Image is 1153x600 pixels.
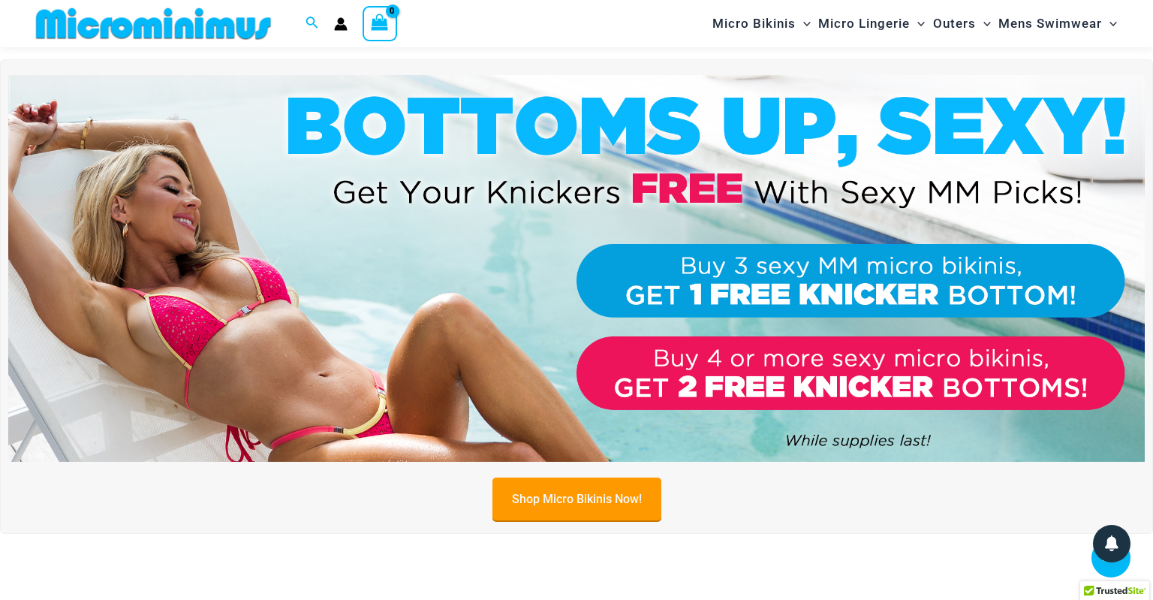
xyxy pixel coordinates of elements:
[995,5,1121,43] a: Mens SwimwearMenu ToggleMenu Toggle
[910,5,925,43] span: Menu Toggle
[8,75,1145,462] img: Buy 3 or 4 Bikinis Get Free Knicker Promo
[492,478,661,520] a: Shop Micro Bikinis Now!
[976,5,991,43] span: Menu Toggle
[306,14,319,33] a: Search icon link
[998,5,1102,43] span: Mens Swimwear
[1102,5,1117,43] span: Menu Toggle
[334,17,348,31] a: Account icon link
[30,7,277,41] img: MM SHOP LOGO FLAT
[929,5,995,43] a: OutersMenu ToggleMenu Toggle
[796,5,811,43] span: Menu Toggle
[709,5,814,43] a: Micro BikinisMenu ToggleMenu Toggle
[363,6,397,41] a: View Shopping Cart, empty
[712,5,796,43] span: Micro Bikinis
[933,5,976,43] span: Outers
[814,5,929,43] a: Micro LingerieMenu ToggleMenu Toggle
[706,2,1123,45] nav: Site Navigation
[818,5,910,43] span: Micro Lingerie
